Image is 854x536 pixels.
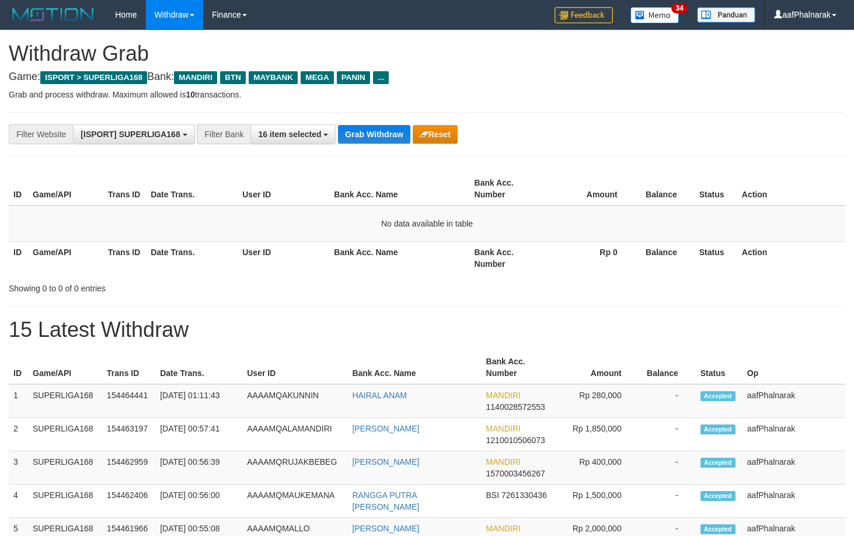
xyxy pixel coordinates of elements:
td: aafPhalnarak [743,384,845,418]
th: Rp 0 [545,241,635,274]
th: Trans ID [102,351,155,384]
td: aafPhalnarak [743,485,845,518]
button: Reset [413,125,458,144]
th: User ID [238,241,329,274]
td: - [639,418,696,451]
td: Rp 280,000 [554,384,639,418]
div: Filter Website [9,124,73,144]
span: MANDIRI [174,71,217,84]
a: [PERSON_NAME] [352,524,419,533]
td: 154463197 [102,418,155,451]
td: - [639,485,696,518]
td: aafPhalnarak [743,451,845,485]
th: Status [696,351,743,384]
h1: 15 Latest Withdraw [9,318,845,342]
td: Rp 1,500,000 [554,485,639,518]
button: 16 item selected [250,124,336,144]
td: [DATE] 01:11:43 [155,384,242,418]
span: MANDIRI [486,457,521,467]
td: AAAAMQAKUNNIN [242,384,347,418]
th: Balance [635,241,695,274]
th: ID [9,172,28,206]
th: Trans ID [103,241,146,274]
td: 2 [9,418,28,451]
td: SUPERLIGA168 [28,485,102,518]
td: AAAAMQALAMANDIRI [242,418,347,451]
div: Showing 0 to 0 of 0 entries [9,278,347,294]
span: ... [373,71,389,84]
span: MEGA [301,71,334,84]
span: Copy 7261330436 to clipboard [501,490,547,500]
td: 154462406 [102,485,155,518]
th: Balance [639,351,696,384]
th: Game/API [28,172,103,206]
div: Filter Bank [197,124,250,144]
span: 16 item selected [258,130,321,139]
th: Bank Acc. Number [482,351,554,384]
a: [PERSON_NAME] [352,457,419,467]
th: Amount [554,351,639,384]
th: Bank Acc. Name [329,241,469,274]
th: ID [9,351,28,384]
img: Button%20Memo.svg [630,7,679,23]
th: Status [695,241,737,274]
span: Accepted [700,391,736,401]
th: Action [737,172,845,206]
button: [ISPORT] SUPERLIGA168 [73,124,194,144]
td: - [639,384,696,418]
td: 154462959 [102,451,155,485]
td: SUPERLIGA168 [28,384,102,418]
span: [ISPORT] SUPERLIGA168 [81,130,180,139]
td: aafPhalnarak [743,418,845,451]
span: MANDIRI [486,424,521,433]
th: Amount [545,172,635,206]
th: Game/API [28,241,103,274]
th: Balance [635,172,695,206]
td: [DATE] 00:57:41 [155,418,242,451]
td: [DATE] 00:56:00 [155,485,242,518]
td: 3 [9,451,28,485]
a: [PERSON_NAME] [352,424,419,433]
th: Game/API [28,351,102,384]
th: Status [695,172,737,206]
th: Date Trans. [146,241,238,274]
th: ID [9,241,28,274]
td: [DATE] 00:56:39 [155,451,242,485]
th: Bank Acc. Number [470,241,545,274]
span: Accepted [700,424,736,434]
th: Bank Acc. Name [329,172,469,206]
td: 1 [9,384,28,418]
img: Feedback.jpg [555,7,613,23]
a: HAIRAL ANAM [352,391,407,400]
span: Copy 1140028572553 to clipboard [486,402,545,412]
span: MANDIRI [486,391,521,400]
td: - [639,451,696,485]
th: Bank Acc. Number [470,172,545,206]
span: Accepted [700,458,736,468]
th: Op [743,351,845,384]
th: User ID [238,172,329,206]
span: MAYBANK [249,71,298,84]
th: Bank Acc. Name [347,351,481,384]
td: SUPERLIGA168 [28,451,102,485]
span: PANIN [337,71,370,84]
img: panduan.png [697,7,755,23]
span: MANDIRI [486,524,521,533]
th: Action [737,241,845,274]
th: Trans ID [103,172,146,206]
td: SUPERLIGA168 [28,418,102,451]
th: User ID [242,351,347,384]
span: 34 [671,3,687,13]
h1: Withdraw Grab [9,42,845,65]
td: No data available in table [9,206,845,242]
td: AAAAMQMAUKEMANA [242,485,347,518]
h4: Game: Bank: [9,71,845,83]
img: MOTION_logo.png [9,6,97,23]
th: Date Trans. [146,172,238,206]
td: Rp 400,000 [554,451,639,485]
span: Accepted [700,524,736,534]
span: BSI [486,490,500,500]
td: AAAAMQRUJAKBEBEG [242,451,347,485]
strong: 10 [186,90,195,99]
button: Grab Withdraw [338,125,410,144]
